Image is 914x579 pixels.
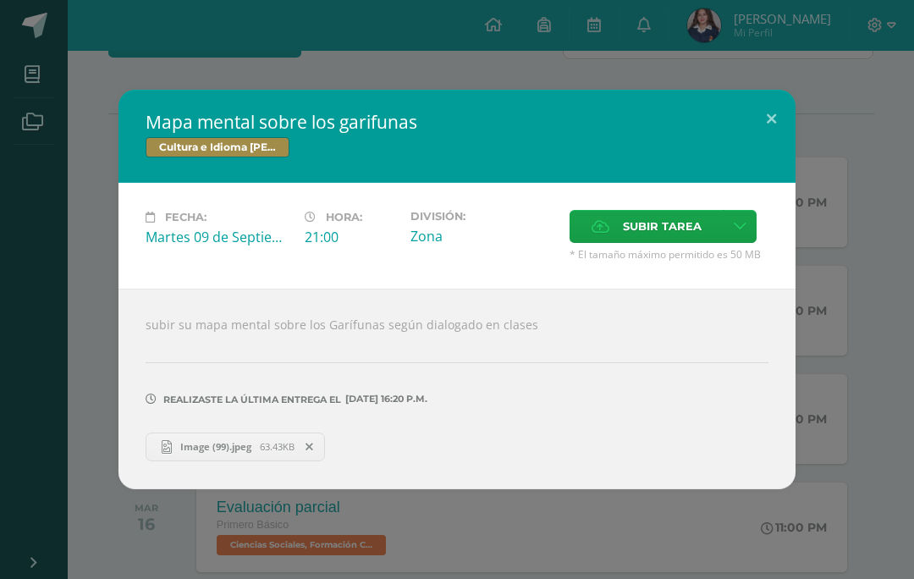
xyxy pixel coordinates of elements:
[146,110,768,134] h2: Mapa mental sobre los garifunas
[146,433,325,461] a: Image (99).jpeg 63.43KB
[305,228,397,246] div: 21:00
[341,399,427,400] span: [DATE] 16:20 p.m.
[570,247,768,262] span: * El tamaño máximo permitido es 50 MB
[410,210,556,223] label: División:
[118,289,796,488] div: subir su mapa mental sobre los Garífunas según dialogado en clases
[260,440,295,453] span: 63.43KB
[623,211,702,242] span: Subir tarea
[163,394,341,405] span: Realizaste la última entrega el
[326,211,362,223] span: Hora:
[146,137,289,157] span: Cultura e Idioma [PERSON_NAME] o Xinca
[410,227,556,245] div: Zona
[747,90,796,147] button: Close (Esc)
[295,438,324,456] span: Remover entrega
[172,440,260,453] span: Image (99).jpeg
[146,228,291,246] div: Martes 09 de Septiembre
[165,211,206,223] span: Fecha:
